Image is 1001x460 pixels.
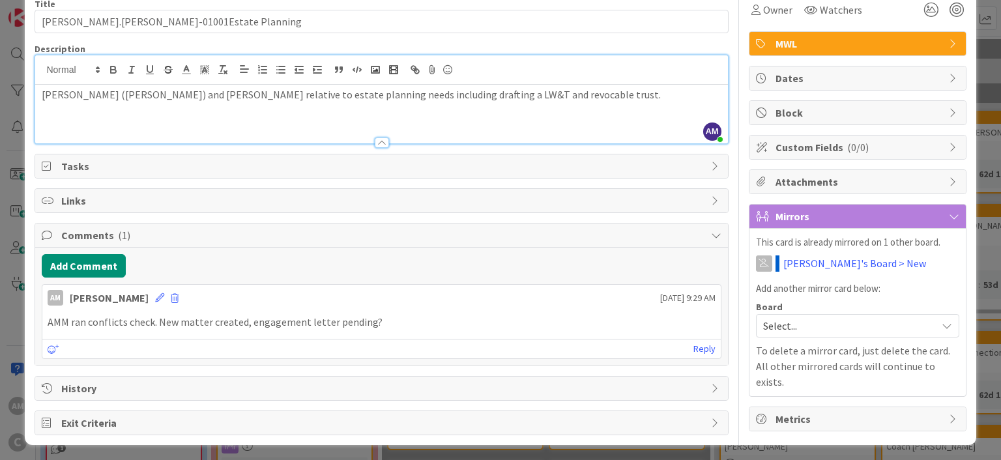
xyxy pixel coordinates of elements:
[763,317,930,335] span: Select...
[820,2,862,18] span: Watchers
[61,415,704,431] span: Exit Criteria
[776,70,942,86] span: Dates
[756,281,959,296] p: Add another mirror card below:
[70,290,149,306] div: [PERSON_NAME]
[703,122,721,141] span: AM
[660,291,716,305] span: [DATE] 9:29 AM
[756,343,959,390] p: To delete a mirror card, just delete the card. All other mirrored cards will continue to exists.
[783,255,926,271] a: [PERSON_NAME]'s Board > New
[61,381,704,396] span: History
[776,139,942,155] span: Custom Fields
[776,411,942,427] span: Metrics
[763,2,792,18] span: Owner
[42,87,721,102] p: [PERSON_NAME] ([PERSON_NAME]) and [PERSON_NAME] relative to estate planning needs including draft...
[756,235,959,250] p: This card is already mirrored on 1 other board.
[776,36,942,51] span: MWL
[35,10,728,33] input: type card name here...
[118,229,130,242] span: ( 1 )
[48,315,715,330] p: AMM ran conflicts check. New matter created, engagement letter pending?
[42,254,126,278] button: Add Comment
[35,43,85,55] span: Description
[48,290,63,306] div: AM
[61,158,704,174] span: Tasks
[776,105,942,121] span: Block
[776,174,942,190] span: Attachments
[693,341,716,357] a: Reply
[776,208,942,224] span: Mirrors
[756,302,783,311] span: Board
[61,227,704,243] span: Comments
[61,193,704,208] span: Links
[847,141,869,154] span: ( 0/0 )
